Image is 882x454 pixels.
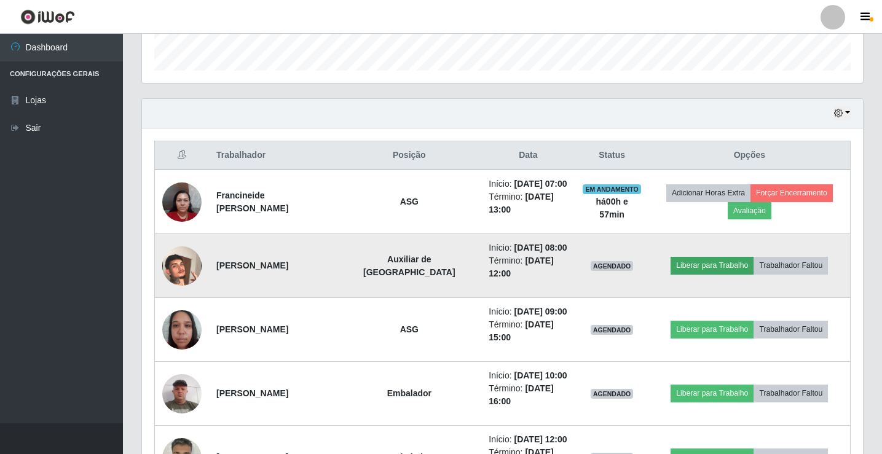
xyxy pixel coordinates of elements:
time: [DATE] 12:00 [514,434,567,444]
img: CoreUI Logo [20,9,75,25]
button: Liberar para Trabalho [671,257,754,274]
button: Trabalhador Faltou [754,257,828,274]
span: AGENDADO [591,261,634,271]
img: 1709375112510.jpeg [162,367,202,420]
button: Adicionar Horas Extra [666,184,750,202]
span: AGENDADO [591,325,634,335]
li: Término: [489,254,567,280]
th: Opções [649,141,851,170]
button: Liberar para Trabalho [671,385,754,402]
button: Liberar para Trabalho [671,321,754,338]
li: Término: [489,382,567,408]
span: EM ANDAMENTO [583,184,641,194]
th: Status [575,141,649,170]
img: 1726002463138.jpeg [162,231,202,301]
span: AGENDADO [591,389,634,399]
img: 1735852864597.jpeg [162,176,202,228]
li: Início: [489,178,567,190]
button: Forçar Encerramento [750,184,833,202]
strong: [PERSON_NAME] [216,324,288,334]
time: [DATE] 08:00 [514,243,567,252]
strong: Auxiliar de [GEOGRAPHIC_DATA] [363,254,455,277]
th: Trabalhador [209,141,337,170]
strong: Francineide [PERSON_NAME] [216,190,288,213]
li: Início: [489,369,567,382]
strong: [PERSON_NAME] [216,260,288,270]
strong: Embalador [387,388,431,398]
img: 1740415667017.jpeg [162,303,202,356]
strong: [PERSON_NAME] [216,388,288,398]
li: Término: [489,190,567,216]
li: Início: [489,241,567,254]
button: Trabalhador Faltou [754,321,828,338]
time: [DATE] 07:00 [514,179,567,189]
li: Início: [489,305,567,318]
time: [DATE] 09:00 [514,307,567,316]
button: Trabalhador Faltou [754,385,828,402]
li: Término: [489,318,567,344]
button: Avaliação [728,202,771,219]
time: [DATE] 10:00 [514,370,567,380]
th: Posição [337,141,481,170]
strong: ASG [400,197,419,206]
li: Início: [489,433,567,446]
strong: há 00 h e 57 min [596,197,628,219]
th: Data [481,141,575,170]
strong: ASG [400,324,419,334]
